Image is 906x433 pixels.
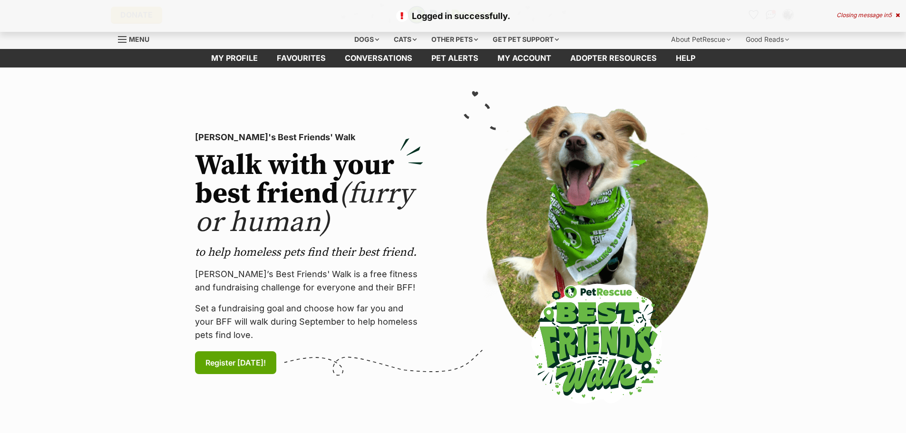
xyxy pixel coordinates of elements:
[348,30,386,49] div: Dogs
[195,131,423,144] p: [PERSON_NAME]'s Best Friends' Walk
[561,49,666,67] a: Adopter resources
[202,49,267,67] a: My profile
[387,30,423,49] div: Cats
[195,176,413,241] span: (furry or human)
[666,49,705,67] a: Help
[664,30,737,49] div: About PetRescue
[195,245,423,260] p: to help homeless pets find their best friend.
[267,49,335,67] a: Favourites
[195,268,423,294] p: [PERSON_NAME]’s Best Friends' Walk is a free fitness and fundraising challenge for everyone and t...
[195,302,423,342] p: Set a fundraising goal and choose how far you and your BFF will walk during September to help hom...
[422,49,488,67] a: Pet alerts
[195,351,276,374] a: Register [DATE]!
[129,35,149,43] span: Menu
[118,30,156,47] a: Menu
[486,30,565,49] div: Get pet support
[739,30,796,49] div: Good Reads
[425,30,485,49] div: Other pets
[488,49,561,67] a: My account
[335,49,422,67] a: conversations
[195,152,423,237] h2: Walk with your best friend
[205,357,266,368] span: Register [DATE]!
